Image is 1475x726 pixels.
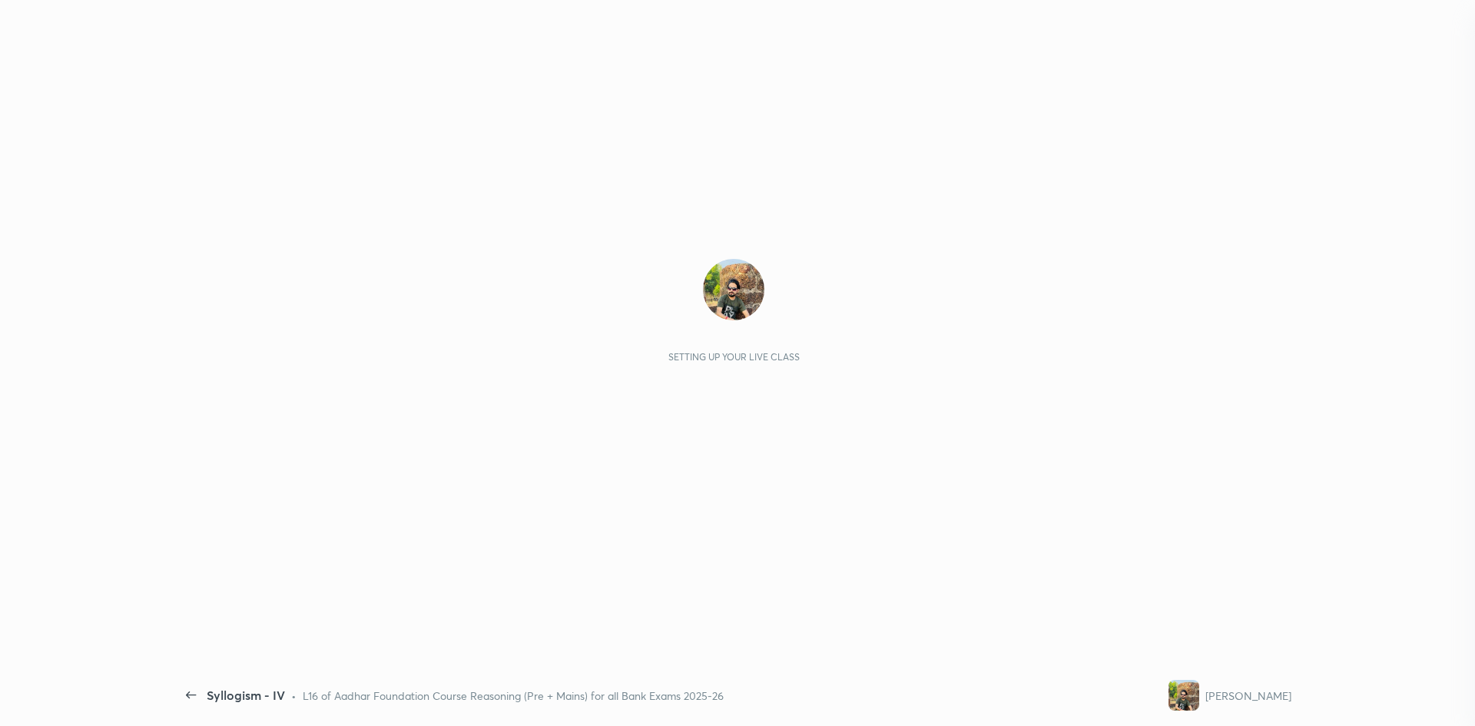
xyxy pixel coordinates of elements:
[1205,688,1291,704] div: [PERSON_NAME]
[1168,680,1199,711] img: 9f5e5bf9971e4a88853fc8dad0f60a4b.jpg
[291,688,297,704] div: •
[207,686,285,704] div: Syllogism - IV
[668,351,800,363] div: Setting up your live class
[703,259,764,320] img: 9f5e5bf9971e4a88853fc8dad0f60a4b.jpg
[303,688,724,704] div: L16 of Aadhar Foundation Course Reasoning (Pre + Mains) for all Bank Exams 2025-26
